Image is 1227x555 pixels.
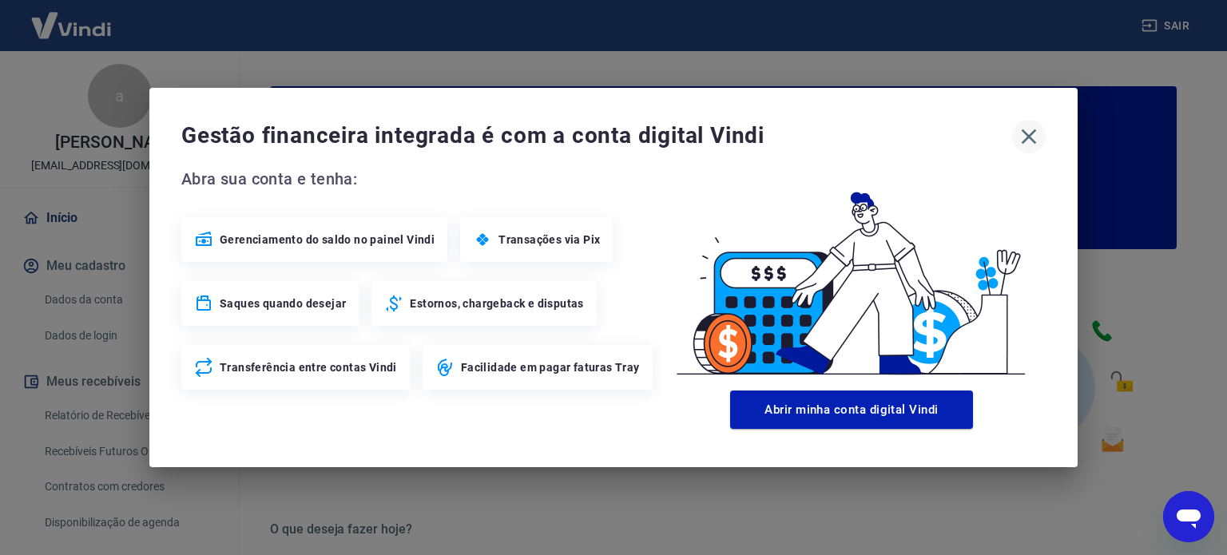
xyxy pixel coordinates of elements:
[498,232,600,248] span: Transações via Pix
[181,166,657,192] span: Abra sua conta e tenha:
[1163,491,1214,542] iframe: Botão para abrir a janela de mensagens
[410,295,583,311] span: Estornos, chargeback e disputas
[181,120,1012,152] span: Gestão financeira integrada é com a conta digital Vindi
[220,359,397,375] span: Transferência entre contas Vindi
[730,390,973,429] button: Abrir minha conta digital Vindi
[220,232,435,248] span: Gerenciamento do saldo no painel Vindi
[220,295,346,311] span: Saques quando desejar
[657,166,1046,384] img: Good Billing
[461,359,640,375] span: Facilidade em pagar faturas Tray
